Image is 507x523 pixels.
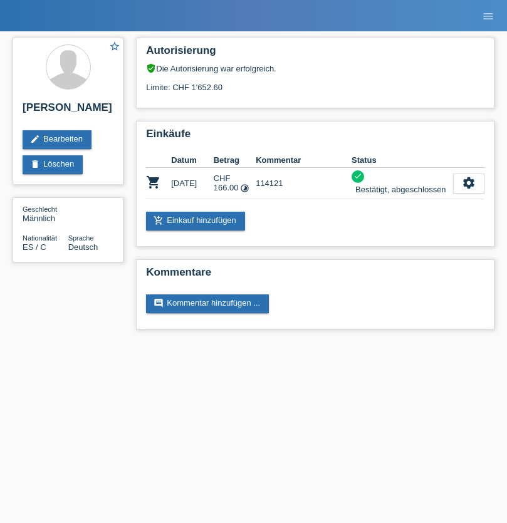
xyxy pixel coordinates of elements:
i: edit [30,134,40,144]
td: 114121 [256,168,352,199]
i: verified_user [146,63,156,73]
i: star_border [109,41,120,52]
a: editBearbeiten [23,130,91,149]
i: menu [482,10,494,23]
i: delete [30,159,40,169]
a: commentKommentar hinzufügen ... [146,294,269,313]
a: deleteLöschen [23,155,83,174]
div: Limite: CHF 1'652.60 [146,73,484,92]
span: Deutsch [68,242,98,252]
h2: [PERSON_NAME] [23,101,113,120]
th: Betrag [214,153,256,168]
span: Spanien / C / 16.06.2002 [23,242,46,252]
th: Datum [171,153,213,168]
th: Status [352,153,453,168]
div: Männlich [23,204,68,223]
a: add_shopping_cartEinkauf hinzufügen [146,212,245,230]
div: Die Autorisierung war erfolgreich. [146,63,484,73]
i: POSP00024256 [146,175,161,190]
span: Sprache [68,234,94,242]
i: check [353,172,362,180]
span: Geschlecht [23,205,57,213]
td: CHF 166.00 [214,168,256,199]
i: add_shopping_cart [154,215,164,225]
i: Fixe Raten (24 Raten) [240,184,249,193]
h2: Autorisierung [146,44,484,63]
span: Nationalität [23,234,57,242]
th: Kommentar [256,153,352,168]
a: star_border [109,41,120,54]
div: Bestätigt, abgeschlossen [352,183,446,196]
a: menu [476,12,501,19]
h2: Kommentare [146,266,484,285]
i: settings [462,176,476,190]
td: [DATE] [171,168,213,199]
i: comment [154,298,164,308]
h2: Einkäufe [146,128,484,147]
